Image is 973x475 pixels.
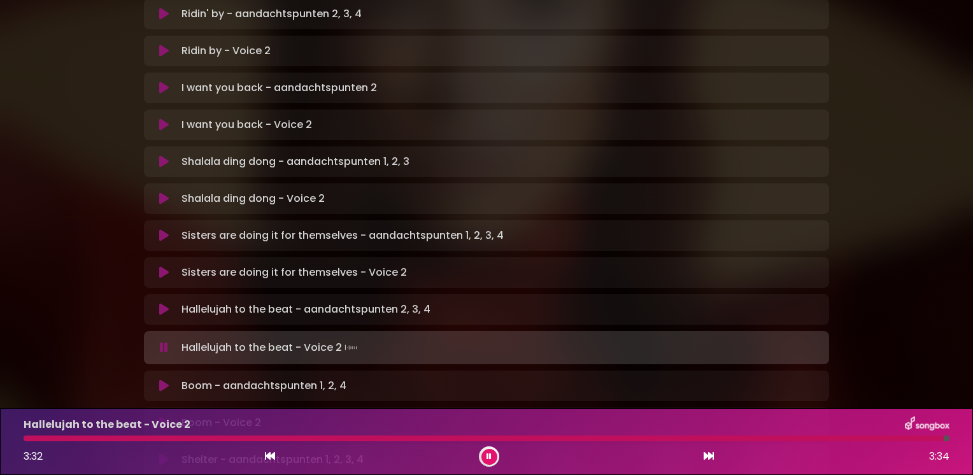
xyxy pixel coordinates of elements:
span: 3:34 [929,449,949,464]
p: Hallelujah to the beat - Voice 2 [24,417,190,432]
img: songbox-logo-white.png [905,416,949,433]
p: I want you back - Voice 2 [181,117,312,132]
p: Sisters are doing it for themselves - Voice 2 [181,265,407,280]
p: Shalala ding dong - Voice 2 [181,191,325,206]
p: Hallelujah to the beat - Voice 2 [181,339,360,357]
span: 3:32 [24,449,43,464]
p: Shalala ding dong - aandachtspunten 1, 2, 3 [181,154,409,169]
p: Boom - aandachtspunten 1, 2, 4 [181,378,346,393]
p: Ridin by - Voice 2 [181,43,271,59]
img: waveform4.gif [342,339,360,357]
p: I want you back - aandachtspunten 2 [181,80,377,96]
p: Ridin' by - aandachtspunten 2, 3, 4 [181,6,362,22]
p: Sisters are doing it for themselves - aandachtspunten 1, 2, 3, 4 [181,228,504,243]
p: Hallelujah to the beat - aandachtspunten 2, 3, 4 [181,302,430,317]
